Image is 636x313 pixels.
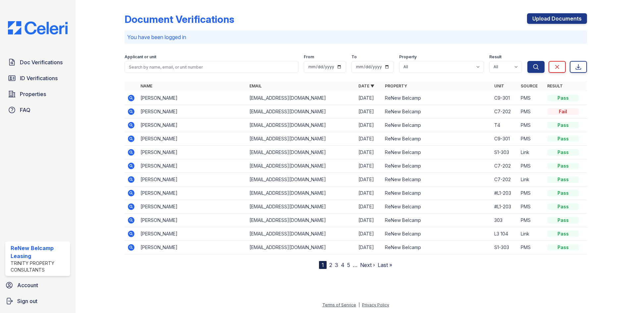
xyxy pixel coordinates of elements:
span: … [353,261,357,269]
td: [PERSON_NAME] [138,159,247,173]
div: Fail [547,108,579,115]
div: Pass [547,135,579,142]
td: [PERSON_NAME] [138,146,247,159]
td: ReNew Belcamp [382,146,491,159]
td: L3 104 [492,227,518,241]
td: [DATE] [356,241,382,254]
td: [EMAIL_ADDRESS][DOMAIN_NAME] [247,119,356,132]
td: ReNew Belcamp [382,186,491,200]
td: ReNew Belcamp [382,132,491,146]
td: [DATE] [356,186,382,200]
span: Properties [20,90,46,98]
a: Privacy Policy [362,302,389,307]
a: Unit [494,83,504,88]
td: [EMAIL_ADDRESS][DOMAIN_NAME] [247,159,356,173]
label: From [304,54,314,60]
div: Pass [547,163,579,169]
td: [DATE] [356,91,382,105]
td: Link [518,173,545,186]
td: PMS [518,132,545,146]
td: ReNew Belcamp [382,159,491,173]
td: ReNew Belcamp [382,105,491,119]
td: 303 [492,214,518,227]
td: PMS [518,91,545,105]
label: To [351,54,357,60]
p: You have been logged in [127,33,584,41]
td: [DATE] [356,105,382,119]
span: Account [17,281,38,289]
img: CE_Logo_Blue-a8612792a0a2168367f1c8372b55b34899dd931a85d93a1a3d3e32e68fde9ad4.png [3,21,73,34]
span: FAQ [20,106,30,114]
td: PMS [518,200,545,214]
a: 5 [347,262,350,268]
td: [DATE] [356,119,382,132]
td: #L1-203 [492,186,518,200]
td: PMS [518,241,545,254]
td: #L1-203 [492,200,518,214]
td: [PERSON_NAME] [138,241,247,254]
a: FAQ [5,103,70,117]
td: [PERSON_NAME] [138,105,247,119]
div: Pass [547,217,579,224]
td: PMS [518,186,545,200]
div: Pass [547,190,579,196]
td: C7-202 [492,105,518,119]
label: Result [489,54,502,60]
td: [PERSON_NAME] [138,119,247,132]
td: ReNew Belcamp [382,214,491,227]
td: [DATE] [356,200,382,214]
a: Email [249,83,262,88]
div: Pass [547,203,579,210]
div: Trinity Property Consultants [11,260,68,273]
span: ID Verifications [20,74,58,82]
td: ReNew Belcamp [382,173,491,186]
a: Name [140,83,152,88]
td: ReNew Belcamp [382,91,491,105]
div: Pass [547,244,579,251]
td: [PERSON_NAME] [138,91,247,105]
td: [DATE] [356,227,382,241]
div: ReNew Belcamp Leasing [11,244,68,260]
td: PMS [518,105,545,119]
td: [DATE] [356,159,382,173]
td: [DATE] [356,146,382,159]
a: Property [385,83,407,88]
td: ReNew Belcamp [382,200,491,214]
td: [EMAIL_ADDRESS][DOMAIN_NAME] [247,173,356,186]
div: Pass [547,122,579,129]
td: PMS [518,119,545,132]
td: ReNew Belcamp [382,241,491,254]
a: ID Verifications [5,72,70,85]
td: [DATE] [356,214,382,227]
td: [DATE] [356,173,382,186]
a: Sign out [3,294,73,308]
td: S1-303 [492,241,518,254]
td: [PERSON_NAME] [138,214,247,227]
a: 2 [329,262,332,268]
div: Pass [547,95,579,101]
td: [EMAIL_ADDRESS][DOMAIN_NAME] [247,200,356,214]
a: Properties [5,87,70,101]
label: Property [399,54,417,60]
td: [EMAIL_ADDRESS][DOMAIN_NAME] [247,105,356,119]
td: [PERSON_NAME] [138,200,247,214]
td: [EMAIL_ADDRESS][DOMAIN_NAME] [247,186,356,200]
td: C9-301 [492,91,518,105]
div: Pass [547,149,579,156]
td: C7-202 [492,173,518,186]
td: S1-303 [492,146,518,159]
label: Applicant or unit [125,54,156,60]
a: 4 [341,262,344,268]
td: [PERSON_NAME] [138,132,247,146]
a: Result [547,83,563,88]
td: Link [518,227,545,241]
td: [PERSON_NAME] [138,173,247,186]
a: Last » [378,262,392,268]
div: | [358,302,360,307]
td: [EMAIL_ADDRESS][DOMAIN_NAME] [247,214,356,227]
a: Source [521,83,538,88]
td: C7-202 [492,159,518,173]
div: 1 [319,261,327,269]
td: [PERSON_NAME] [138,186,247,200]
